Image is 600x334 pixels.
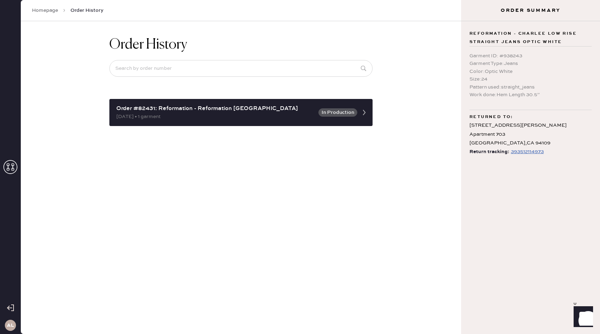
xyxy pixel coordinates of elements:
[461,7,600,14] h3: Order Summary
[469,75,592,83] div: Size : 24
[567,303,597,333] iframe: Front Chat
[469,60,592,67] div: Garment Type : Jeans
[109,60,373,77] input: Search by order number
[469,91,592,99] div: Work done : Hem Length 30.5”
[32,7,58,14] a: Homepage
[509,148,544,156] a: 393512114973
[469,121,592,148] div: [STREET_ADDRESS][PERSON_NAME] Apartment 703 [GEOGRAPHIC_DATA] , CA 94109
[70,7,103,14] span: Order History
[7,323,14,328] h3: AL
[469,68,592,75] div: Color : Optic White
[511,148,544,156] div: https://www.fedex.com/apps/fedextrack/?tracknumbers=393512114973&cntry_code=US
[116,105,314,113] div: Order #82431: Reformation - Reformation [GEOGRAPHIC_DATA]
[469,83,592,91] div: Pattern used : straight_jeans
[469,113,513,121] span: Returned to:
[469,52,592,60] div: Garment ID : # 938243
[318,108,357,117] button: In Production
[469,30,592,46] span: Reformation - Charlee Low Rise Straight Jeans Optic White
[469,148,509,156] span: Return tracking:
[109,36,187,53] h1: Order History
[116,113,314,120] div: [DATE] • 1 garment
